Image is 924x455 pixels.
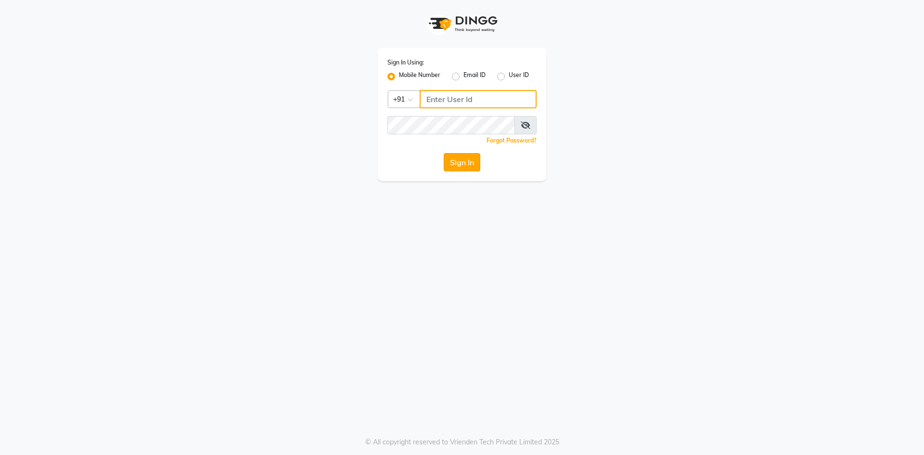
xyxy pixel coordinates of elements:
label: Mobile Number [399,71,440,82]
label: User ID [509,71,529,82]
button: Sign In [444,153,480,171]
a: Forgot Password? [487,137,537,144]
img: logo1.svg [423,10,500,38]
label: Sign In Using: [387,58,424,67]
input: Username [420,90,537,108]
label: Email ID [463,71,486,82]
input: Username [387,116,515,134]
